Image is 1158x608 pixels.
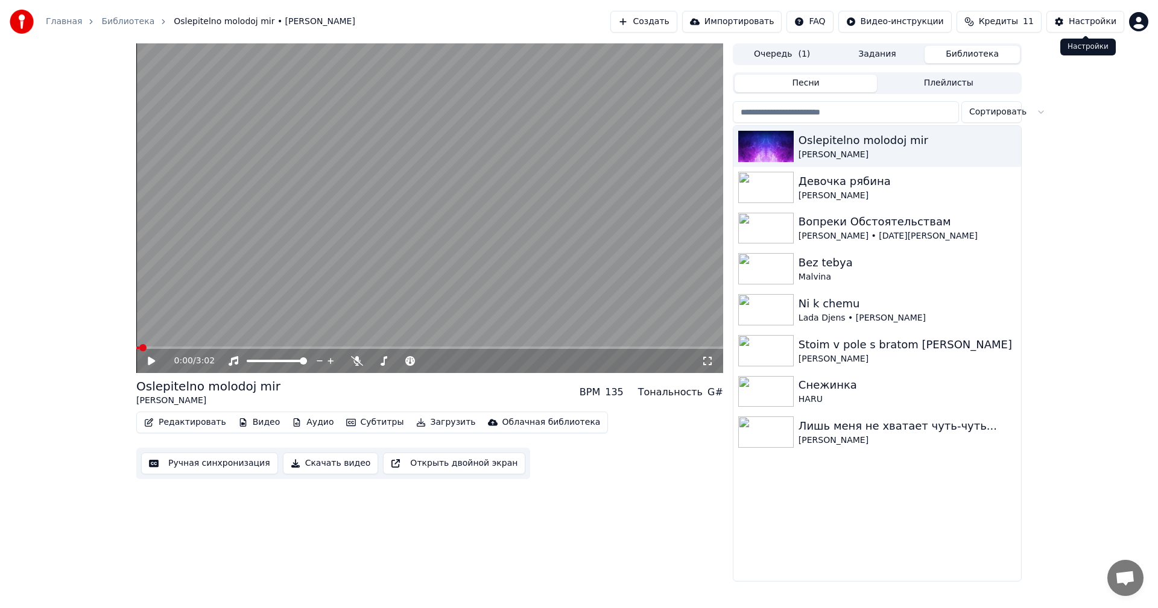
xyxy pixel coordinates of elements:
[799,418,1016,434] div: Лишь меня не хватает чуть-чуть...
[610,11,677,33] button: Создать
[139,414,231,431] button: Редактировать
[287,414,338,431] button: Аудио
[735,75,878,92] button: Песни
[136,395,280,407] div: [PERSON_NAME]
[1046,11,1124,33] button: Настройки
[383,453,525,474] button: Открыть двойной экран
[799,377,1016,393] div: Снежинка
[638,385,703,400] div: Тональность
[799,353,1016,365] div: [PERSON_NAME]
[799,190,1016,202] div: [PERSON_NAME]
[979,16,1018,28] span: Кредиты
[799,173,1016,190] div: Девочка рябина
[174,355,193,367] span: 0:00
[798,48,810,60] span: ( 1 )
[799,271,1016,283] div: Malvina
[341,414,409,431] button: Субтитры
[141,453,278,474] button: Ручная синхронизация
[799,230,1016,242] div: [PERSON_NAME] • [DATE][PERSON_NAME]
[969,106,1027,118] span: Сортировать
[1060,39,1116,55] div: Настройки
[830,46,925,63] button: Задания
[799,295,1016,312] div: Ni k chemu
[174,355,203,367] div: /
[283,453,379,474] button: Скачать видео
[136,378,280,395] div: Oslepitelno molodoj mir
[707,385,723,400] div: G#
[799,132,1016,149] div: Oslepitelno molodoj mir
[799,312,1016,324] div: Lada Djens • [PERSON_NAME]
[799,213,1016,230] div: Вопреки Обстоятельствам
[411,414,481,431] button: Загрузить
[46,16,355,28] nav: breadcrumb
[1069,16,1116,28] div: Настройки
[786,11,833,33] button: FAQ
[605,385,624,400] div: 135
[46,16,82,28] a: Главная
[799,336,1016,353] div: Stoim v pole s bratom [PERSON_NAME]
[1107,560,1144,596] a: Открытый чат
[502,416,601,428] div: Облачная библиотека
[877,75,1020,92] button: Плейлисты
[233,414,285,431] button: Видео
[682,11,782,33] button: Импортировать
[799,393,1016,406] div: HARU
[957,11,1042,33] button: Кредиты11
[101,16,154,28] a: Библиотека
[838,11,952,33] button: Видео-инструкции
[799,149,1016,161] div: [PERSON_NAME]
[10,10,34,34] img: youka
[174,16,355,28] span: Oslepitelno molodoj mir • [PERSON_NAME]
[925,46,1020,63] button: Библиотека
[580,385,600,400] div: BPM
[1023,16,1034,28] span: 11
[196,355,215,367] span: 3:02
[799,254,1016,271] div: Bez tebya
[799,434,1016,447] div: [PERSON_NAME]
[735,46,830,63] button: Очередь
